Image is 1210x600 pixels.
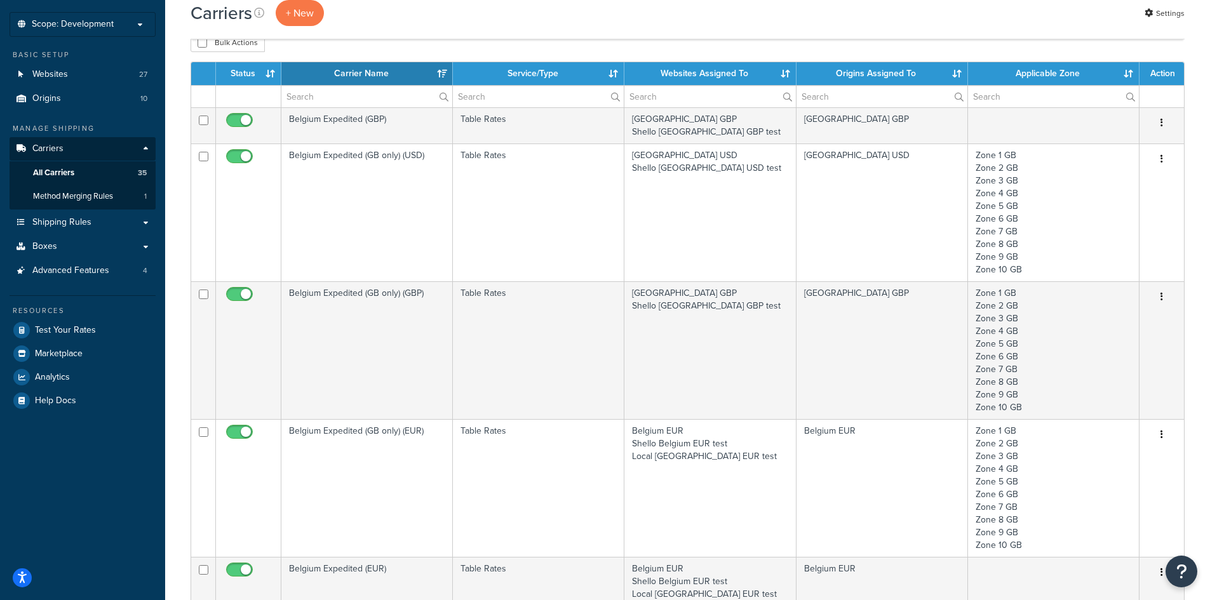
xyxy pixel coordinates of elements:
td: Zone 1 GB Zone 2 GB Zone 3 GB Zone 4 GB Zone 5 GB Zone 6 GB Zone 7 GB Zone 8 GB Zone 9 GB Zone 10 GB [968,143,1139,281]
td: [GEOGRAPHIC_DATA] GBP [797,281,968,419]
a: Origins 10 [10,87,156,110]
th: Status: activate to sort column ascending [216,62,281,85]
th: Origins Assigned To: activate to sort column ascending [797,62,968,85]
span: Carriers [32,143,64,154]
li: Websites [10,63,156,86]
a: Websites 27 [10,63,156,86]
div: Manage Shipping [10,123,156,134]
a: Help Docs [10,389,156,412]
span: All Carriers [33,168,74,178]
td: [GEOGRAPHIC_DATA] USD [797,143,968,281]
a: Advanced Features 4 [10,259,156,283]
li: Method Merging Rules [10,185,156,208]
th: Applicable Zone: activate to sort column ascending [968,62,1139,85]
td: Belgium Expedited (GBP) [281,107,453,143]
span: Help Docs [35,396,76,406]
input: Search [453,86,624,107]
input: Search [968,86,1139,107]
td: [GEOGRAPHIC_DATA] GBP Shello [GEOGRAPHIC_DATA] GBP test [624,281,796,419]
td: [GEOGRAPHIC_DATA] USD Shello [GEOGRAPHIC_DATA] USD test [624,143,796,281]
div: Resources [10,305,156,316]
th: Websites Assigned To: activate to sort column ascending [624,62,796,85]
td: Belgium Expedited (GB only) (EUR) [281,419,453,557]
a: Boxes [10,235,156,258]
span: Boxes [32,241,57,252]
td: Table Rates [453,281,624,419]
span: 10 [140,93,147,104]
span: Origins [32,93,61,104]
span: Shipping Rules [32,217,91,228]
input: Search [624,86,795,107]
td: Zone 1 GB Zone 2 GB Zone 3 GB Zone 4 GB Zone 5 GB Zone 6 GB Zone 7 GB Zone 8 GB Zone 9 GB Zone 10 GB [968,281,1139,419]
td: [GEOGRAPHIC_DATA] GBP Shello [GEOGRAPHIC_DATA] GBP test [624,107,796,143]
button: Open Resource Center [1166,556,1197,587]
td: Belgium Expedited (GB only) (GBP) [281,281,453,419]
li: Origins [10,87,156,110]
td: [GEOGRAPHIC_DATA] GBP [797,107,968,143]
span: Test Your Rates [35,325,96,336]
a: Carriers [10,137,156,161]
td: Belgium Expedited (GB only) (USD) [281,143,453,281]
td: Belgium EUR [797,419,968,557]
a: Settings [1145,4,1185,22]
a: Marketplace [10,342,156,365]
span: 1 [144,191,147,202]
input: Search [797,86,967,107]
th: Service/Type: activate to sort column ascending [453,62,624,85]
input: Search [281,86,452,107]
td: Zone 1 GB Zone 2 GB Zone 3 GB Zone 4 GB Zone 5 GB Zone 6 GB Zone 7 GB Zone 8 GB Zone 9 GB Zone 10 GB [968,419,1139,557]
li: Advanced Features [10,259,156,283]
a: All Carriers 35 [10,161,156,185]
li: All Carriers [10,161,156,185]
span: Marketplace [35,349,83,359]
li: Carriers [10,137,156,210]
span: 27 [139,69,147,80]
td: Belgium EUR Shello Belgium EUR test Local [GEOGRAPHIC_DATA] EUR test [624,419,796,557]
span: Scope: Development [32,19,114,30]
td: Table Rates [453,107,624,143]
td: Table Rates [453,143,624,281]
th: Carrier Name: activate to sort column ascending [281,62,453,85]
a: Shipping Rules [10,211,156,234]
a: Method Merging Rules 1 [10,185,156,208]
a: Analytics [10,366,156,389]
div: Basic Setup [10,50,156,60]
span: Method Merging Rules [33,191,113,202]
a: Test Your Rates [10,319,156,342]
h1: Carriers [191,1,252,25]
button: Bulk Actions [191,33,265,52]
span: Advanced Features [32,265,109,276]
th: Action [1139,62,1184,85]
span: 35 [138,168,147,178]
span: Analytics [35,372,70,383]
span: Websites [32,69,68,80]
span: 4 [143,265,147,276]
td: Table Rates [453,419,624,557]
